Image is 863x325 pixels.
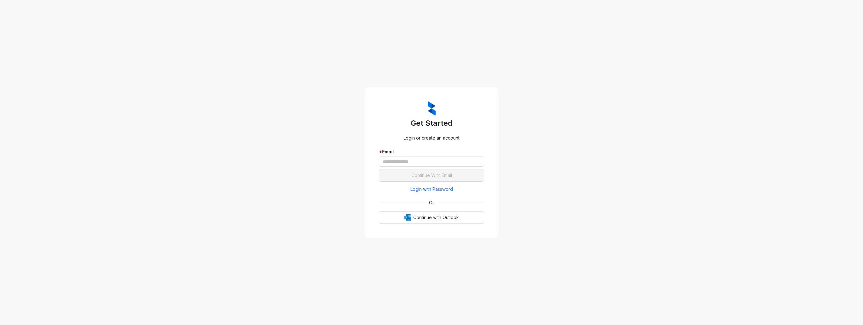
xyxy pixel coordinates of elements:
[428,101,436,116] img: ZumaIcon
[410,186,453,193] span: Login with Password
[379,211,484,224] button: OutlookContinue with Outlook
[413,214,459,221] span: Continue with Outlook
[379,184,484,194] button: Login with Password
[379,135,484,141] div: Login or create an account
[425,199,438,206] span: Or
[404,214,411,221] img: Outlook
[379,148,484,155] div: Email
[379,169,484,182] button: Continue With Email
[379,118,484,128] h3: Get Started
